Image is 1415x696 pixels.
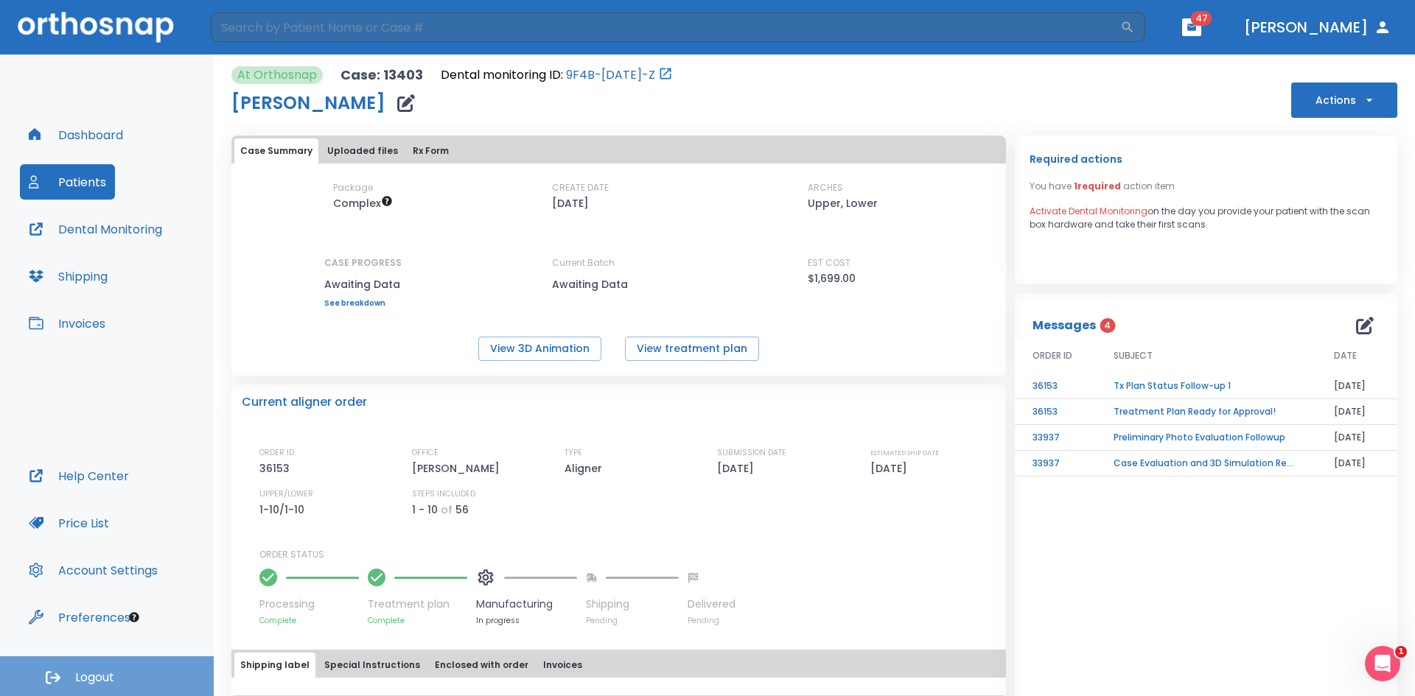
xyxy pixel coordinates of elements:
p: Processing [259,597,359,612]
button: Uploaded files [321,138,404,164]
td: Case Evaluation and 3D Simulation Ready [1096,451,1316,477]
div: Open patient in dental monitoring portal [441,66,673,84]
img: Orthosnap [18,12,174,42]
p: UPPER/LOWER [259,488,313,501]
p: Manufacturing [476,597,577,612]
td: 33937 [1015,425,1096,451]
p: Awaiting Data [324,275,402,293]
button: View 3D Animation [478,337,601,361]
div: Tooltip anchor [127,611,141,624]
p: [PERSON_NAME] [412,460,505,477]
p: [DATE] [870,460,912,477]
p: Package [333,181,373,194]
td: Treatment Plan Ready for Approval! [1096,399,1316,425]
td: [DATE] [1316,399,1397,425]
td: 33937 [1015,451,1096,477]
p: ARCHES [808,181,843,194]
td: Preliminary Photo Evaluation Followup [1096,425,1316,451]
p: CREATE DATE [552,181,609,194]
p: Required actions [1030,150,1122,168]
div: tabs [234,138,1003,164]
button: Case Summary [234,138,318,164]
td: [DATE] [1316,373,1397,399]
button: Patients [20,164,115,200]
span: 1 required [1074,180,1121,192]
button: Help Center [20,458,138,493]
span: DATE [1334,349,1357,362]
input: Search by Patient Name or Case # [211,13,1120,42]
button: Rx Form [407,138,455,164]
button: Special Instructions [318,653,426,678]
p: Dental monitoring ID: [441,66,563,84]
button: Shipping [20,259,116,294]
p: Treatment plan [368,597,467,612]
button: Enclosed with order [429,653,534,678]
p: Messages [1033,317,1096,334]
td: [DATE] [1316,451,1397,477]
button: Actions [1291,82,1397,118]
p: Complete [368,615,467,626]
p: Pending [688,615,736,626]
td: [DATE] [1316,425,1397,451]
p: Aligner [565,460,607,477]
p: TYPE [565,446,582,460]
button: Invoices [537,653,588,678]
p: 36153 [259,460,295,477]
button: [PERSON_NAME] [1238,14,1397,41]
p: In progress [476,615,577,626]
button: Dental Monitoring [20,211,171,247]
a: 9F4B-[DATE]-Z [566,66,655,84]
p: 1 - 10 [412,501,438,519]
button: Preferences [20,600,139,635]
p: ORDER STATUS [259,548,996,561]
button: Account Settings [20,552,167,588]
p: Current Batch [552,256,685,270]
p: ESTIMATED SHIP DATE [870,446,939,460]
p: [DATE] [717,460,759,477]
span: ORDER ID [1033,349,1072,362]
p: 1-10/1-10 [259,501,310,519]
p: 56 [455,501,469,519]
h1: [PERSON_NAME] [231,94,385,112]
p: Current aligner order [242,393,367,411]
p: Complete [259,615,359,626]
td: 36153 [1015,399,1096,425]
td: Tx Plan Status Follow-up 1 [1096,373,1316,399]
p: Upper, Lower [808,194,878,212]
button: Dashboard [20,117,132,152]
span: SUBJECT [1114,349,1153,362]
p: ORDER ID [259,446,294,460]
button: View treatment plan [625,337,759,361]
p: OFFICE [412,446,439,460]
button: Price List [20,505,118,541]
span: 47 [1191,11,1212,26]
p: on the day you provide your patient with the scan box hardware and take their first scans. [1030,205,1383,231]
p: $1,699.00 [808,270,856,287]
p: Pending [586,615,679,626]
button: Invoices [20,306,114,341]
span: Activate Dental Monitoring [1030,205,1147,217]
p: Awaiting Data [552,275,685,293]
p: STEPS INCLUDED [412,488,475,501]
iframe: Intercom live chat [1365,646,1400,681]
p: Case: 13403 [340,66,423,84]
a: See breakdown [324,299,402,308]
p: Shipping [586,597,679,612]
span: Up to 50 Steps (100 aligners) [333,196,393,211]
p: of [441,501,453,519]
p: You have action item [1030,180,1175,193]
td: 36153 [1015,373,1096,399]
p: EST COST [808,256,850,270]
p: [DATE] [552,194,589,212]
button: Shipping label [234,653,315,678]
span: 4 [1100,318,1115,333]
p: CASE PROGRESS [324,256,402,270]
